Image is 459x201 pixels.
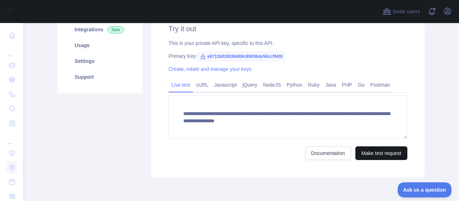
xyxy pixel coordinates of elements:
div: ... [6,43,17,58]
span: e9713b039289489c99036de56ccf94f9 [197,51,285,62]
span: New [108,26,124,33]
a: PHP [339,79,355,91]
div: ... [6,131,17,145]
a: Documentation [305,146,351,160]
a: Javascript [211,79,240,91]
a: Integrations New [66,22,134,37]
a: Usage [66,37,134,53]
a: Go [355,79,368,91]
a: Support [66,69,134,85]
span: Invite users [393,8,420,16]
a: NodeJS [260,79,284,91]
a: cURL [193,79,211,91]
button: Invite users [381,6,422,17]
h2: Try it out [169,24,407,34]
a: Settings [66,53,134,69]
a: jQuery [240,79,260,91]
a: Live test [169,79,193,91]
div: This is your private API key, specific to this API. [169,40,407,47]
div: Primary Key: [169,52,407,60]
a: Ruby [305,79,323,91]
iframe: Toggle Customer Support [398,182,452,197]
a: Java [323,79,339,91]
a: Postman [368,79,393,91]
a: Create, rotate and manage your keys [169,66,251,72]
a: Python [284,79,305,91]
button: Make test request [355,146,407,160]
